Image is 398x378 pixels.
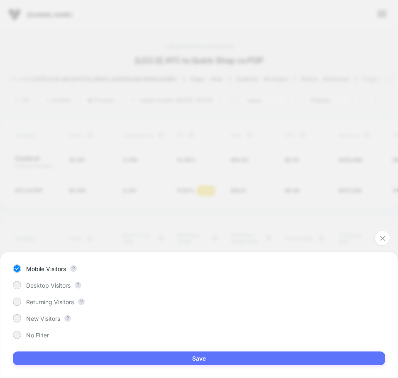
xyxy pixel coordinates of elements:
[78,298,85,305] button: ?
[26,265,66,272] span: Mobile Visitors
[64,315,71,322] button: ?
[26,315,60,322] span: New Visitors
[26,332,49,339] span: No Filter
[26,298,74,305] span: Returning Visitors
[13,351,385,365] button: Save
[70,265,77,272] button: ?
[26,282,71,289] span: Desktop Visitors
[75,282,81,288] button: ?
